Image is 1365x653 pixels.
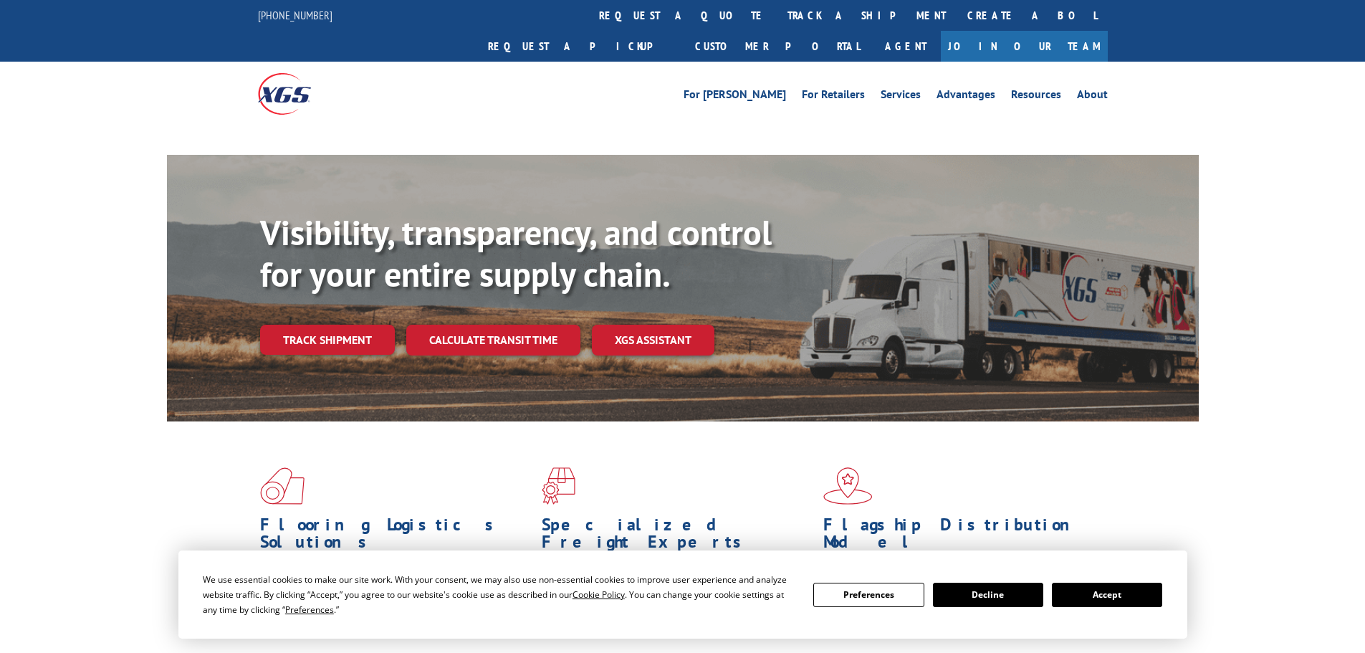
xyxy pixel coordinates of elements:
[406,325,580,356] a: Calculate transit time
[260,325,395,355] a: Track shipment
[542,467,575,505] img: xgs-icon-focused-on-flooring-red
[542,516,813,558] h1: Specialized Freight Experts
[285,604,334,616] span: Preferences
[684,31,871,62] a: Customer Portal
[260,467,305,505] img: xgs-icon-total-supply-chain-intelligence-red
[937,89,995,105] a: Advantages
[823,516,1094,558] h1: Flagship Distribution Model
[802,89,865,105] a: For Retailers
[1077,89,1108,105] a: About
[1052,583,1162,607] button: Accept
[823,467,873,505] img: xgs-icon-flagship-distribution-model-red
[881,89,921,105] a: Services
[941,31,1108,62] a: Join Our Team
[871,31,941,62] a: Agent
[573,588,625,601] span: Cookie Policy
[813,583,924,607] button: Preferences
[258,8,332,22] a: [PHONE_NUMBER]
[203,572,796,617] div: We use essential cookies to make our site work. With your consent, we may also use non-essential ...
[933,583,1043,607] button: Decline
[592,325,714,356] a: XGS ASSISTANT
[260,210,772,296] b: Visibility, transparency, and control for your entire supply chain.
[178,550,1187,639] div: Cookie Consent Prompt
[477,31,684,62] a: Request a pickup
[260,516,531,558] h1: Flooring Logistics Solutions
[1011,89,1061,105] a: Resources
[684,89,786,105] a: For [PERSON_NAME]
